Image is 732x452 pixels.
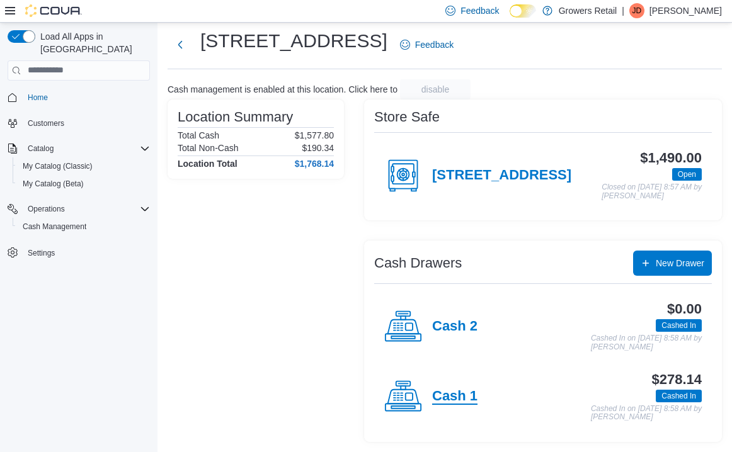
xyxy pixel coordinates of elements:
[23,116,69,131] a: Customers
[432,319,478,335] h4: Cash 2
[13,218,155,235] button: Cash Management
[13,157,155,175] button: My Catalog (Classic)
[395,32,459,57] a: Feedback
[28,144,54,154] span: Catalog
[400,79,471,99] button: disable
[23,201,70,217] button: Operations
[23,141,59,156] button: Catalog
[18,176,89,191] a: My Catalog (Beta)
[295,159,334,169] h4: $1,768.14
[656,390,702,402] span: Cashed In
[302,143,334,153] p: $190.34
[591,334,702,351] p: Cashed In on [DATE] 8:58 AM by [PERSON_NAME]
[18,159,98,174] a: My Catalog (Classic)
[3,140,155,157] button: Catalog
[23,201,150,217] span: Operations
[678,169,696,180] span: Open
[3,200,155,218] button: Operations
[28,118,64,128] span: Customers
[178,159,237,169] h4: Location Total
[432,167,571,184] h4: [STREET_ADDRESS]
[13,175,155,193] button: My Catalog (Beta)
[18,219,91,234] a: Cash Management
[25,4,82,17] img: Cova
[23,179,84,189] span: My Catalog (Beta)
[661,390,696,402] span: Cashed In
[28,93,48,103] span: Home
[629,3,644,18] div: Jodi Duke
[18,219,150,234] span: Cash Management
[295,130,334,140] p: $1,577.80
[3,88,155,106] button: Home
[23,161,93,171] span: My Catalog (Classic)
[421,83,449,96] span: disable
[8,83,150,295] nav: Complex example
[28,248,55,258] span: Settings
[374,110,440,125] h3: Store Safe
[18,176,150,191] span: My Catalog (Beta)
[178,110,293,125] h3: Location Summary
[178,130,219,140] h6: Total Cash
[3,243,155,261] button: Settings
[23,89,150,105] span: Home
[661,320,696,331] span: Cashed In
[667,302,702,317] h3: $0.00
[460,4,499,17] span: Feedback
[656,319,702,332] span: Cashed In
[510,4,536,18] input: Dark Mode
[415,38,454,51] span: Feedback
[3,114,155,132] button: Customers
[23,222,86,232] span: Cash Management
[23,141,150,156] span: Catalog
[622,3,624,18] p: |
[178,143,239,153] h6: Total Non-Cash
[672,168,702,181] span: Open
[559,3,617,18] p: Growers Retail
[656,257,704,269] span: New Drawer
[23,115,150,131] span: Customers
[374,256,462,271] h3: Cash Drawers
[632,3,642,18] span: JD
[23,244,150,260] span: Settings
[591,405,702,422] p: Cashed In on [DATE] 8:58 AM by [PERSON_NAME]
[432,388,478,405] h4: Cash 1
[23,246,60,261] a: Settings
[168,84,397,94] p: Cash management is enabled at this location. Click here to
[649,3,722,18] p: [PERSON_NAME]
[652,372,702,387] h3: $278.14
[28,204,65,214] span: Operations
[35,30,150,55] span: Load All Apps in [GEOGRAPHIC_DATA]
[602,183,702,200] p: Closed on [DATE] 8:57 AM by [PERSON_NAME]
[168,32,193,57] button: Next
[633,251,712,276] button: New Drawer
[18,159,150,174] span: My Catalog (Classic)
[200,28,387,54] h1: [STREET_ADDRESS]
[23,90,53,105] a: Home
[640,150,702,166] h3: $1,490.00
